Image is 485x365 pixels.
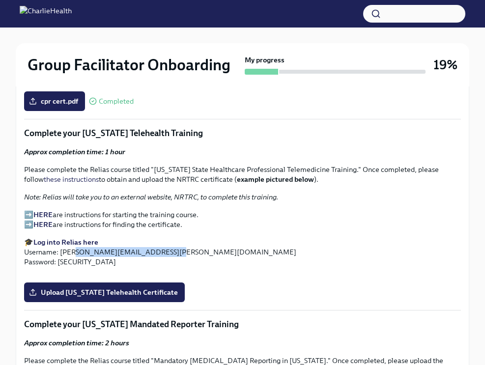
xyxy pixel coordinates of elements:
[20,6,72,22] img: CharlieHealth
[245,55,285,65] strong: My progress
[31,96,78,106] span: cpr cert.pdf
[44,175,99,184] a: these instructions
[24,147,125,156] strong: Approx completion time: 1 hour
[31,287,178,297] span: Upload [US_STATE] Telehealth Certificate
[237,175,314,184] strong: example pictured below
[24,165,461,184] p: Please complete the Relias course titled "[US_STATE] State Healthcare Professional Telemedicine T...
[24,193,278,201] em: Note: Relias will take you to an external website, NRTRC, to complete this training.
[28,55,230,75] h2: Group Facilitator Onboarding
[24,127,461,139] p: Complete your [US_STATE] Telehealth Training
[24,318,461,330] p: Complete your [US_STATE] Mandated Reporter Training
[433,56,457,74] h3: 19%
[24,282,185,302] label: Upload [US_STATE] Telehealth Certificate
[33,238,98,247] a: Log into Relias here
[33,210,53,219] a: HERE
[99,98,134,105] span: Completed
[33,220,53,229] a: HERE
[24,210,461,229] p: ➡️ are instructions for starting the training course. ➡️ are instructions for finding the certifi...
[24,237,461,267] p: 🎓 Username: [PERSON_NAME][EMAIL_ADDRESS][PERSON_NAME][DOMAIN_NAME] Password: [SECURITY_DATA]
[24,338,129,347] strong: Approx completion time: 2 hours
[24,91,85,111] label: cpr cert.pdf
